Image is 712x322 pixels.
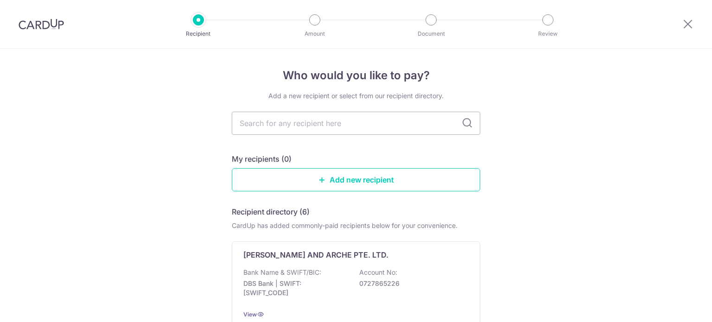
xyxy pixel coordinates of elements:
[243,279,347,297] p: DBS Bank | SWIFT: [SWIFT_CODE]
[232,91,480,101] div: Add a new recipient or select from our recipient directory.
[232,206,310,217] h5: Recipient directory (6)
[280,29,349,38] p: Amount
[359,279,463,288] p: 0727865226
[243,311,257,318] a: View
[243,268,321,277] p: Bank Name & SWIFT/BIC:
[359,268,397,277] p: Account No:
[232,153,292,164] h5: My recipients (0)
[232,67,480,84] h4: Who would you like to pay?
[232,168,480,191] a: Add new recipient
[243,249,388,260] p: [PERSON_NAME] AND ARCHE PTE. LTD.
[232,221,480,230] div: CardUp has added commonly-paid recipients below for your convenience.
[653,294,703,317] iframe: Opens a widget where you can find more information
[514,29,582,38] p: Review
[397,29,465,38] p: Document
[19,19,64,30] img: CardUp
[232,112,480,135] input: Search for any recipient here
[164,29,233,38] p: Recipient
